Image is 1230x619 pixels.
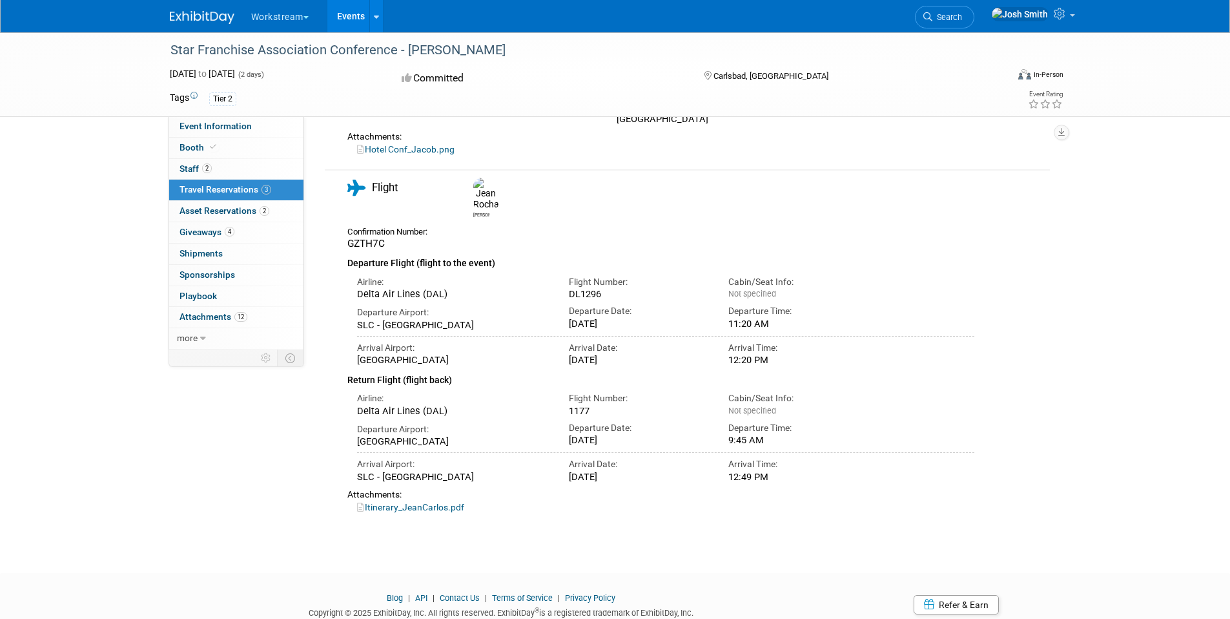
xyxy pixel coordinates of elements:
[415,593,427,603] a: API
[347,250,975,271] div: Departure Flight (flight to the event)
[347,238,385,249] span: GZTH7C
[277,350,303,366] td: Toggle Event Tabs
[179,142,219,152] span: Booth
[991,7,1049,21] img: Josh Smith
[169,328,303,349] a: more
[398,67,683,90] div: Committed
[357,288,550,300] div: Delta Air Lines (DAL)
[179,227,234,237] span: Giveaways
[169,201,303,222] a: Asset Reservations2
[225,227,234,236] span: 4
[169,180,303,200] a: Travel Reservations3
[357,405,550,417] div: Delta Air Lines (DAL)
[473,178,499,211] img: Jean Rocha
[255,350,278,366] td: Personalize Event Tab Strip
[405,593,413,603] span: |
[357,144,455,154] a: Hotel Conf_Jacob.png
[169,222,303,243] a: Giveaways4
[347,366,975,388] div: Return Flight (flight back)
[728,434,868,446] div: 9:45 AM
[169,307,303,328] a: Attachments12
[555,593,563,603] span: |
[179,311,247,322] span: Attachments
[492,593,553,603] a: Terms of Service
[470,178,493,218] div: Jean Rocha
[915,6,974,28] a: Search
[569,305,709,317] div: Departure Date:
[713,71,828,81] span: Carlsbad, [GEOGRAPHIC_DATA]
[569,276,709,288] div: Flight Number:
[728,422,868,434] div: Departure Time:
[728,354,868,366] div: 12:20 PM
[357,423,550,435] div: Departure Airport:
[260,206,269,216] span: 2
[728,458,868,470] div: Arrival Time:
[357,471,550,483] div: SLC - [GEOGRAPHIC_DATA]
[1018,69,1031,79] img: Format-Inperson.png
[357,306,550,319] div: Departure Airport:
[209,92,236,106] div: Tier 2
[169,159,303,180] a: Staff2
[1028,91,1063,98] div: Event Rating
[170,11,234,24] img: ExhibitDay
[728,392,868,404] div: Cabin/Seat Info:
[169,286,303,307] a: Playbook
[728,318,868,330] div: 11:20 AM
[473,211,489,218] div: Jean Rocha
[169,138,303,158] a: Booth
[347,223,436,237] div: Confirmation Number:
[179,205,269,216] span: Asset Reservations
[569,422,709,434] div: Departure Date:
[347,131,975,142] div: Attachments:
[170,68,235,79] span: [DATE] [DATE]
[357,502,464,512] a: Itinerary_JeanCarlos.pdf
[728,342,868,354] div: Arrival Time:
[482,593,490,603] span: |
[357,342,550,354] div: Arrival Airport:
[932,12,962,22] span: Search
[179,184,271,194] span: Travel Reservations
[202,163,212,173] span: 2
[569,288,709,300] div: DL1296
[234,312,247,322] span: 12
[569,471,709,483] div: [DATE]
[357,435,550,447] div: [GEOGRAPHIC_DATA]
[440,593,480,603] a: Contact Us
[347,180,365,196] i: Flight
[565,593,615,603] a: Privacy Policy
[179,163,212,174] span: Staff
[210,143,216,151] i: Booth reservation complete
[347,489,975,500] div: Attachments:
[179,291,217,301] span: Playbook
[931,67,1064,87] div: Event Format
[728,276,868,288] div: Cabin/Seat Info:
[728,471,868,483] div: 12:49 PM
[387,593,403,603] a: Blog
[569,458,709,470] div: Arrival Date:
[179,121,252,131] span: Event Information
[535,607,539,614] sup: ®
[166,39,988,62] div: Star Franchise Association Conference - [PERSON_NAME]
[914,595,999,614] a: Refer & Earn
[177,333,198,343] span: more
[569,318,709,330] div: [DATE]
[728,406,776,415] span: Not specified
[357,458,550,470] div: Arrival Airport:
[261,185,271,194] span: 3
[237,70,264,79] span: (2 days)
[357,319,550,331] div: SLC - [GEOGRAPHIC_DATA]
[1033,70,1063,79] div: In-Person
[728,289,776,299] span: Not specified
[569,434,709,446] div: [DATE]
[569,342,709,354] div: Arrival Date:
[372,181,398,194] span: Flight
[169,265,303,286] a: Sponsorships
[569,392,709,404] div: Flight Number:
[357,276,550,288] div: Airline:
[169,244,303,264] a: Shipments
[179,248,223,258] span: Shipments
[179,269,235,280] span: Sponsorships
[357,354,550,366] div: [GEOGRAPHIC_DATA]
[169,116,303,137] a: Event Information
[569,354,709,366] div: [DATE]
